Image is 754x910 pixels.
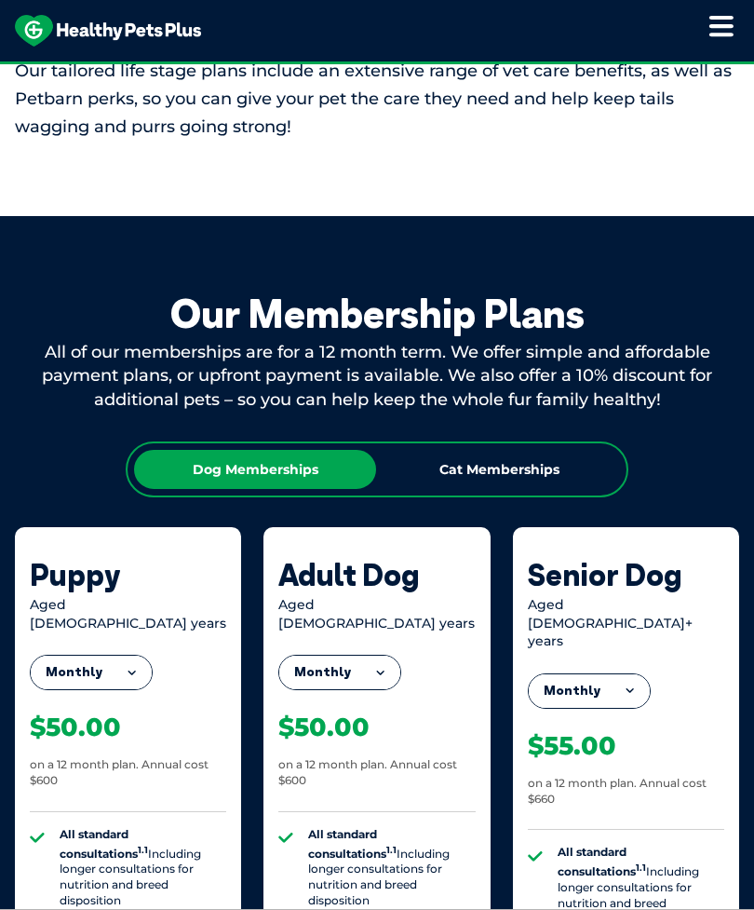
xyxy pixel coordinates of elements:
[278,596,475,632] div: Aged [DEMOGRAPHIC_DATA] years
[528,776,724,808] div: on a 12 month plan. Annual cost $660
[278,712,370,743] div: $50.00
[15,61,732,137] span: Our tailored life stage plans include an extensive range of vet care benefits, as well as Petbarn...
[138,844,148,856] sup: 1.1
[558,845,646,878] strong: All standard consultations
[528,730,616,762] div: $55.00
[308,827,397,861] strong: All standard consultations
[30,61,725,78] span: Proactive, preventative wellness program designed to keep your pet healthier and happier for longer
[378,450,620,489] div: Cat Memberships
[15,341,739,412] div: All of our memberships are for a 12 month term. We offer simple and affordable payment plans, or ...
[60,827,226,909] li: Including longer consultations for nutrition and breed disposition
[30,712,121,743] div: $50.00
[30,757,226,789] div: on a 12 month plan. Annual cost $600
[529,674,650,708] button: Monthly
[528,557,724,592] div: Senior Dog
[386,844,397,856] sup: 1.1
[278,557,475,592] div: Adult Dog
[636,862,646,874] sup: 1.1
[279,656,400,689] button: Monthly
[31,656,152,689] button: Monthly
[60,827,148,861] strong: All standard consultations
[30,557,226,592] div: Puppy
[278,757,475,789] div: on a 12 month plan. Annual cost $600
[15,15,201,47] img: hpp-logo
[308,827,475,909] li: Including longer consultations for nutrition and breed disposition
[134,450,376,489] div: Dog Memberships
[15,291,739,337] div: Our Membership Plans
[528,596,724,651] div: Aged [DEMOGRAPHIC_DATA]+ years
[30,596,226,632] div: Aged [DEMOGRAPHIC_DATA] years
